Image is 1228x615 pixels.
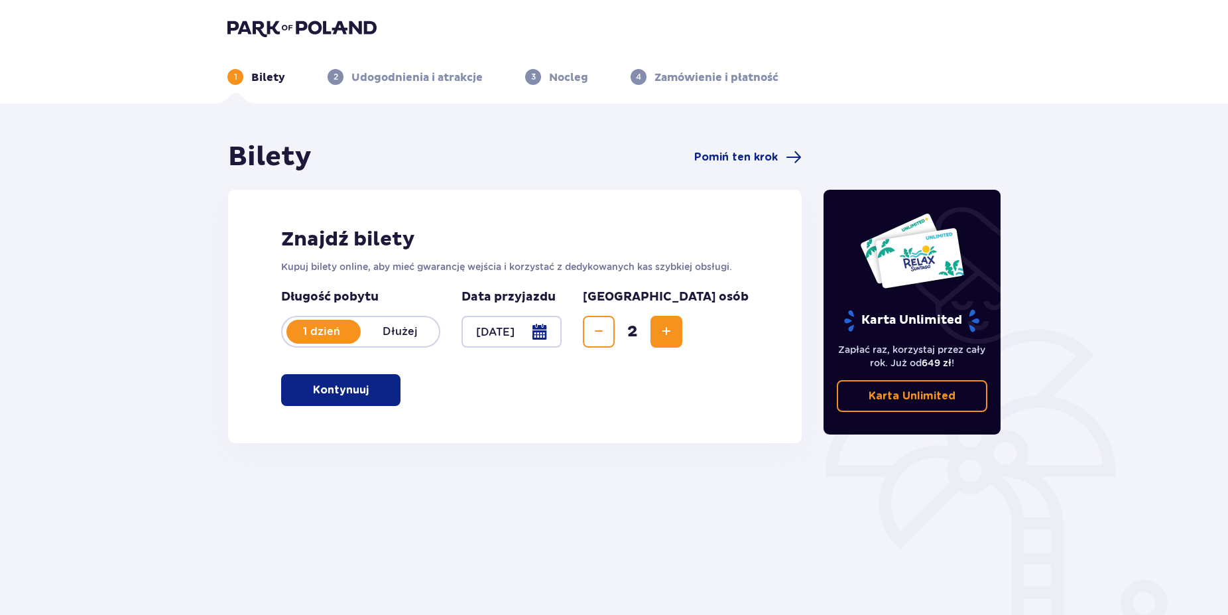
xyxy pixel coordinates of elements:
p: Dłużej [361,324,439,339]
p: 1 dzień [282,324,361,339]
p: [GEOGRAPHIC_DATA] osób [583,289,749,305]
span: 649 zł [922,358,952,368]
button: Kontynuuj [281,374,400,406]
img: Park of Poland logo [227,19,377,37]
p: Udogodnienia i atrakcje [351,70,483,85]
p: Data przyjazdu [461,289,556,305]
p: Karta Unlimited [843,309,981,332]
p: Nocleg [549,70,588,85]
p: Zamówienie i płatność [654,70,778,85]
button: Decrease [583,316,615,348]
p: Bilety [251,70,285,85]
p: 3 [531,71,536,83]
a: Karta Unlimited [837,380,988,412]
p: 4 [636,71,641,83]
p: Długość pobytu [281,289,440,305]
a: Pomiń ten krok [694,149,802,165]
p: 2 [334,71,338,83]
p: Kontynuuj [313,383,369,397]
p: Karta Unlimited [869,389,955,403]
button: Increase [650,316,682,348]
h1: Bilety [228,141,312,174]
h2: Znajdź bilety [281,227,749,252]
p: Kupuj bilety online, aby mieć gwarancję wejścia i korzystać z dedykowanych kas szybkiej obsługi. [281,260,749,273]
p: Zapłać raz, korzystaj przez cały rok. Już od ! [837,343,988,370]
span: 2 [617,322,648,342]
p: 1 [234,71,237,83]
span: Pomiń ten krok [694,150,778,165]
